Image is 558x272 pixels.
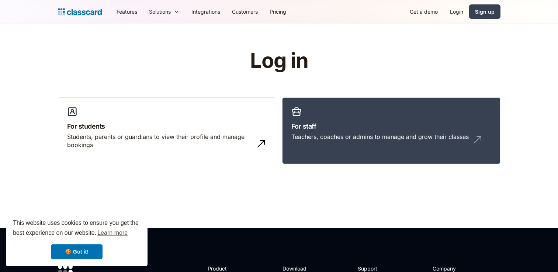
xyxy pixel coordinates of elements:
a: Features [111,3,143,20]
a: dismiss cookie message [51,244,103,259]
a: Customers [226,3,264,20]
div: Students, parents or guardians to view their profile and manage bookings [67,133,252,149]
a: learn more about cookies [96,227,129,238]
a: Pricing [264,3,292,20]
h3: For staff [291,121,491,131]
div: Solutions [149,8,171,15]
span: This website uses cookies to ensure you get the best experience on our website. [13,219,141,238]
a: For studentsStudents, parents or guardians to view their profile and manage bookings [58,97,276,164]
a: Sign up [469,4,500,19]
h1: Log in [162,49,396,72]
a: Get a demo [404,3,444,20]
div: Sign up [475,8,495,15]
div: Solutions [143,3,186,20]
a: Login [444,3,469,20]
a: Integrations [186,3,226,20]
div: Teachers, coaches or admins to manage and grow their classes [291,133,469,141]
a: For staffTeachers, coaches or admins to manage and grow their classes [282,97,500,164]
div: cookieconsent [6,212,148,266]
h3: For students [67,121,267,131]
a: home [58,7,102,17]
